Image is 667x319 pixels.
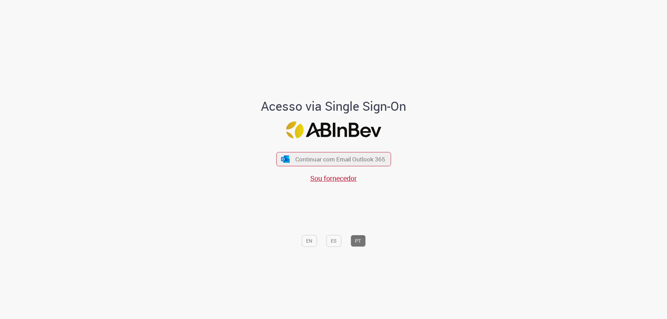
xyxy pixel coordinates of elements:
button: EN [302,235,317,247]
a: Sou fornecedor [310,174,357,183]
h1: Acesso via Single Sign-On [237,99,430,113]
img: ícone Azure/Microsoft 360 [281,156,290,163]
button: ES [326,235,341,247]
img: Logo ABInBev [286,121,381,138]
span: Continuar com Email Outlook 365 [295,155,385,163]
button: PT [351,235,365,247]
button: ícone Azure/Microsoft 360 Continuar com Email Outlook 365 [276,152,391,166]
